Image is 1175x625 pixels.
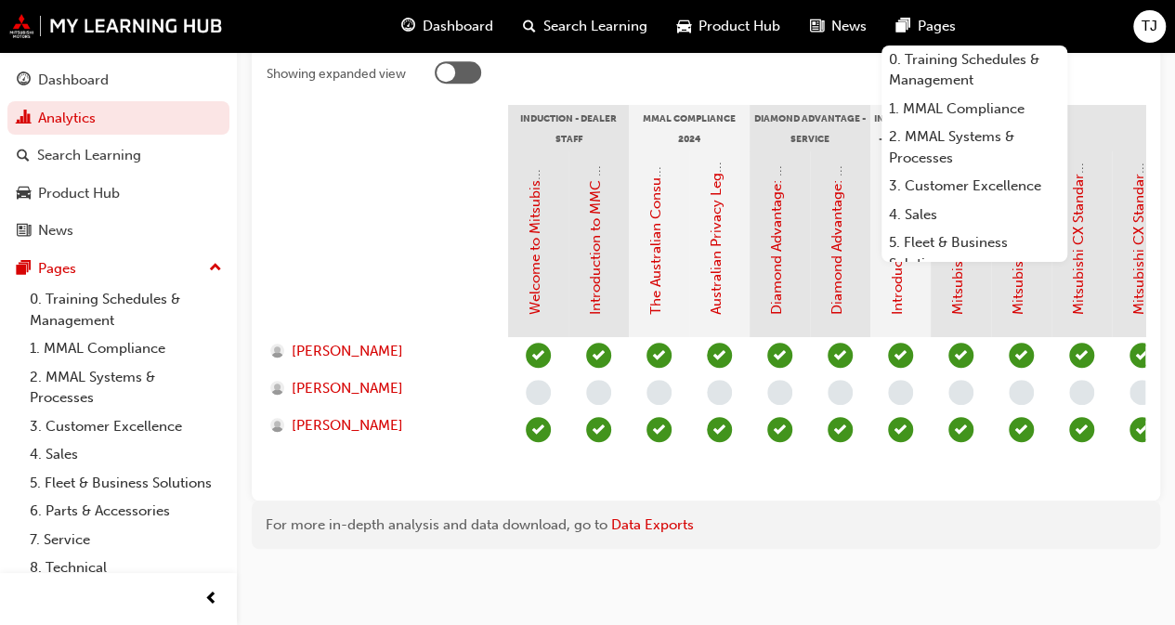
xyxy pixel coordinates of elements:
span: news-icon [810,15,824,38]
span: car-icon [17,186,31,202]
button: TJ [1133,10,1166,43]
button: Pages [7,252,229,286]
a: guage-iconDashboard [386,7,508,46]
span: learningRecordVerb_PASS-icon [1009,417,1034,442]
a: 1. MMAL Compliance [881,95,1067,124]
div: Search Learning [37,145,141,166]
a: 4. Sales [22,440,229,469]
div: Diamond Advantage - Service [750,105,870,151]
div: MMAL Compliance 2024 [629,105,750,151]
span: car-icon [677,15,691,38]
a: Product Hub [7,176,229,211]
span: learningRecordVerb_PASS-icon [646,417,672,442]
a: [PERSON_NAME] [270,378,490,399]
span: learningRecordVerb_PASS-icon [948,417,973,442]
a: 3. Customer Excellence [22,412,229,441]
span: learningRecordVerb_PASS-icon [1129,343,1155,368]
span: prev-icon [204,588,218,611]
div: For more in-depth analysis and data download, go to [266,514,1146,536]
span: TJ [1142,16,1157,37]
a: 7. Service [22,526,229,554]
span: learningRecordVerb_PASS-icon [1069,343,1094,368]
a: 1. MMAL Compliance [22,334,229,363]
a: Analytics [7,101,229,136]
a: 0. Training Schedules & Management [22,285,229,334]
span: learningRecordVerb_NONE-icon [1009,380,1034,405]
span: learningRecordVerb_COMPLETE-icon [526,417,551,442]
span: learningRecordVerb_PASS-icon [767,343,792,368]
a: Diamond Advantage: Service Training [829,73,845,315]
div: Product Hub [38,183,120,204]
div: Induction - Dealer Staff [508,105,629,151]
a: 4. Sales [881,201,1067,229]
span: learningRecordVerb_PASS-icon [767,417,792,442]
span: learningRecordVerb_PASS-icon [948,343,973,368]
span: search-icon [17,148,30,164]
span: pages-icon [896,15,910,38]
span: learningRecordVerb_PASS-icon [828,417,853,442]
span: learningRecordVerb_NONE-icon [1129,380,1155,405]
span: up-icon [209,256,222,280]
a: [PERSON_NAME] [270,415,490,436]
a: 2. MMAL Systems & Processes [22,363,229,412]
span: learningRecordVerb_PASS-icon [888,417,913,442]
span: Dashboard [423,16,493,37]
span: guage-icon [401,15,415,38]
a: News [7,214,229,248]
a: search-iconSearch Learning [508,7,662,46]
a: 5. Fleet & Business Solutions [22,469,229,498]
a: car-iconProduct Hub [662,7,795,46]
span: News [831,16,867,37]
span: learningRecordVerb_NONE-icon [586,380,611,405]
span: pages-icon [17,261,31,278]
span: learningRecordVerb_NONE-icon [948,380,973,405]
span: news-icon [17,223,31,240]
div: Pages [38,258,76,280]
a: 6. Parts & Accessories [22,497,229,526]
span: learningRecordVerb_NONE-icon [828,380,853,405]
span: learningRecordVerb_NONE-icon [646,380,672,405]
span: learningRecordVerb_PASS-icon [828,343,853,368]
span: learningRecordVerb_NONE-icon [767,380,792,405]
span: search-icon [523,15,536,38]
a: 2. MMAL Systems & Processes [881,123,1067,172]
span: learningRecordVerb_COMPLETE-icon [526,343,551,368]
span: learningRecordVerb_PASS-icon [1009,343,1034,368]
a: Dashboard [7,63,229,98]
span: learningRecordVerb_NONE-icon [707,380,732,405]
span: Pages [918,16,956,37]
span: learningRecordVerb_NONE-icon [1069,380,1094,405]
span: learningRecordVerb_PASS-icon [707,343,732,368]
span: learningRecordVerb_PASS-icon [586,417,611,442]
span: guage-icon [17,72,31,89]
span: learningRecordVerb_PASS-icon [1069,417,1094,442]
span: learningRecordVerb_NONE-icon [888,380,913,405]
span: learningRecordVerb_PASS-icon [1129,417,1155,442]
span: learningRecordVerb_PASS-icon [707,417,732,442]
a: 0. Training Schedules & Management [881,46,1067,95]
img: mmal [9,14,223,38]
span: Search Learning [543,16,647,37]
button: DashboardAnalyticsSearch LearningProduct HubNews [7,59,229,252]
a: Data Exports [611,516,694,533]
div: News [38,220,73,241]
span: [PERSON_NAME] [292,378,403,399]
a: 3. Customer Excellence [881,172,1067,201]
div: Induction - Service Advisor [870,105,931,151]
a: [PERSON_NAME] [270,341,490,362]
span: learningRecordVerb_NONE-icon [526,380,551,405]
div: Dashboard [38,70,109,91]
a: 8. Technical [22,553,229,582]
div: Showing expanded view [267,65,406,84]
a: 5. Fleet & Business Solutions [881,228,1067,278]
a: news-iconNews [795,7,881,46]
span: learningRecordVerb_PASS-icon [888,343,913,368]
span: [PERSON_NAME] [292,415,403,436]
a: pages-iconPages [881,7,971,46]
a: Search Learning [7,138,229,173]
span: chart-icon [17,111,31,127]
a: Diamond Advantage: Fundamentals [768,85,785,315]
span: Product Hub [698,16,780,37]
